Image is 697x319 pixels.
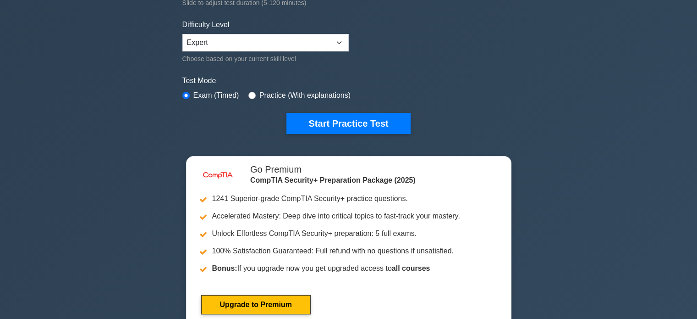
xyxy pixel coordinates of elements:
[182,75,515,86] label: Test Mode
[182,53,349,64] div: Choose based on your current skill level
[286,113,410,134] button: Start Practice Test
[182,19,230,30] label: Difficulty Level
[201,295,311,314] a: Upgrade to Premium
[259,90,351,101] label: Practice (With explanations)
[193,90,239,101] label: Exam (Timed)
